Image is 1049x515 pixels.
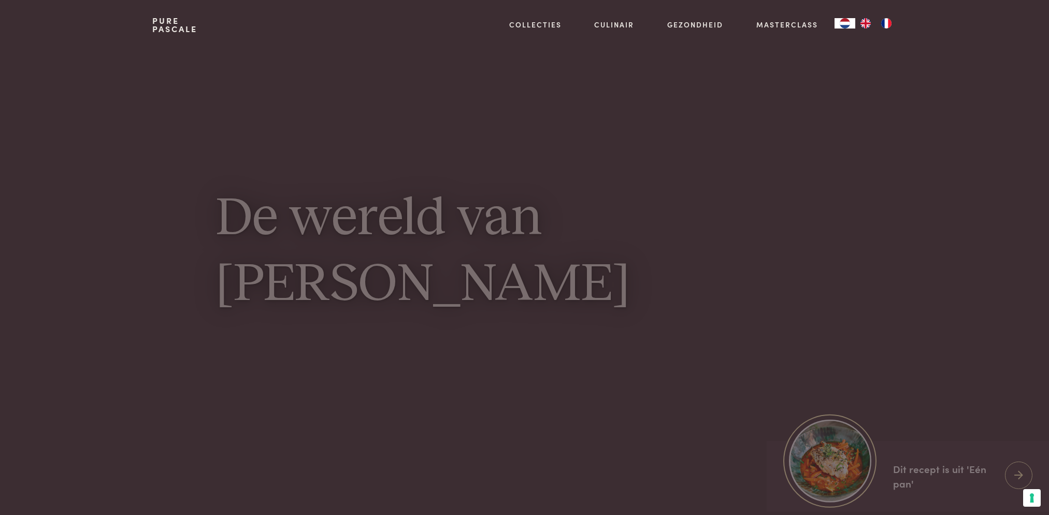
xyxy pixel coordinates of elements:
[756,19,818,30] a: Masterclass
[835,18,897,28] aside: Language selected: Nederlands
[152,17,197,33] a: PurePascale
[855,18,897,28] ul: Language list
[667,19,723,30] a: Gezondheid
[876,18,897,28] a: FR
[855,18,876,28] a: EN
[594,19,634,30] a: Culinair
[767,440,1049,511] a: https://admin.purepascale.com/wp-content/uploads/2025/08/home_recept_link.jpg Dit recept is uit '...
[835,18,855,28] div: Language
[789,420,871,502] img: https://admin.purepascale.com/wp-content/uploads/2025/08/home_recept_link.jpg
[509,19,562,30] a: Collecties
[835,18,855,28] a: NL
[1023,489,1041,507] button: Uw voorkeuren voor toestemming voor trackingtechnologieën
[216,187,834,319] h1: De wereld van [PERSON_NAME]
[893,461,997,491] div: Dit recept is uit 'Eén pan'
